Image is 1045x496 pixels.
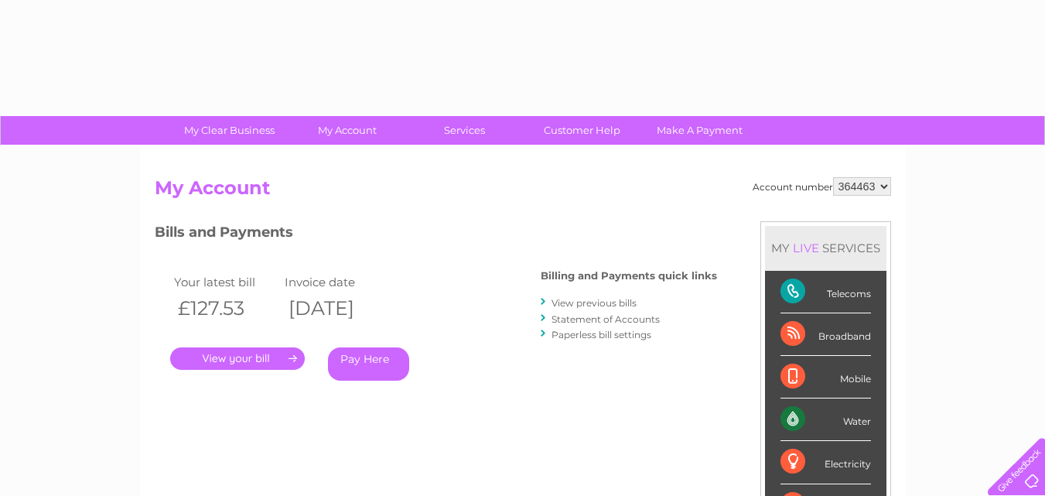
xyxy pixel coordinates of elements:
[552,297,637,309] a: View previous bills
[753,177,891,196] div: Account number
[281,292,392,324] th: [DATE]
[518,116,646,145] a: Customer Help
[552,329,651,340] a: Paperless bill settings
[790,241,822,255] div: LIVE
[281,272,392,292] td: Invoice date
[170,347,305,370] a: .
[170,272,282,292] td: Your latest bill
[283,116,411,145] a: My Account
[166,116,293,145] a: My Clear Business
[155,177,891,207] h2: My Account
[401,116,528,145] a: Services
[780,441,871,484] div: Electricity
[780,356,871,399] div: Mobile
[780,271,871,313] div: Telecoms
[780,313,871,356] div: Broadband
[155,221,717,248] h3: Bills and Payments
[552,313,660,325] a: Statement of Accounts
[765,226,886,270] div: MY SERVICES
[328,347,409,381] a: Pay Here
[541,270,717,282] h4: Billing and Payments quick links
[636,116,763,145] a: Make A Payment
[170,292,282,324] th: £127.53
[780,399,871,441] div: Water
